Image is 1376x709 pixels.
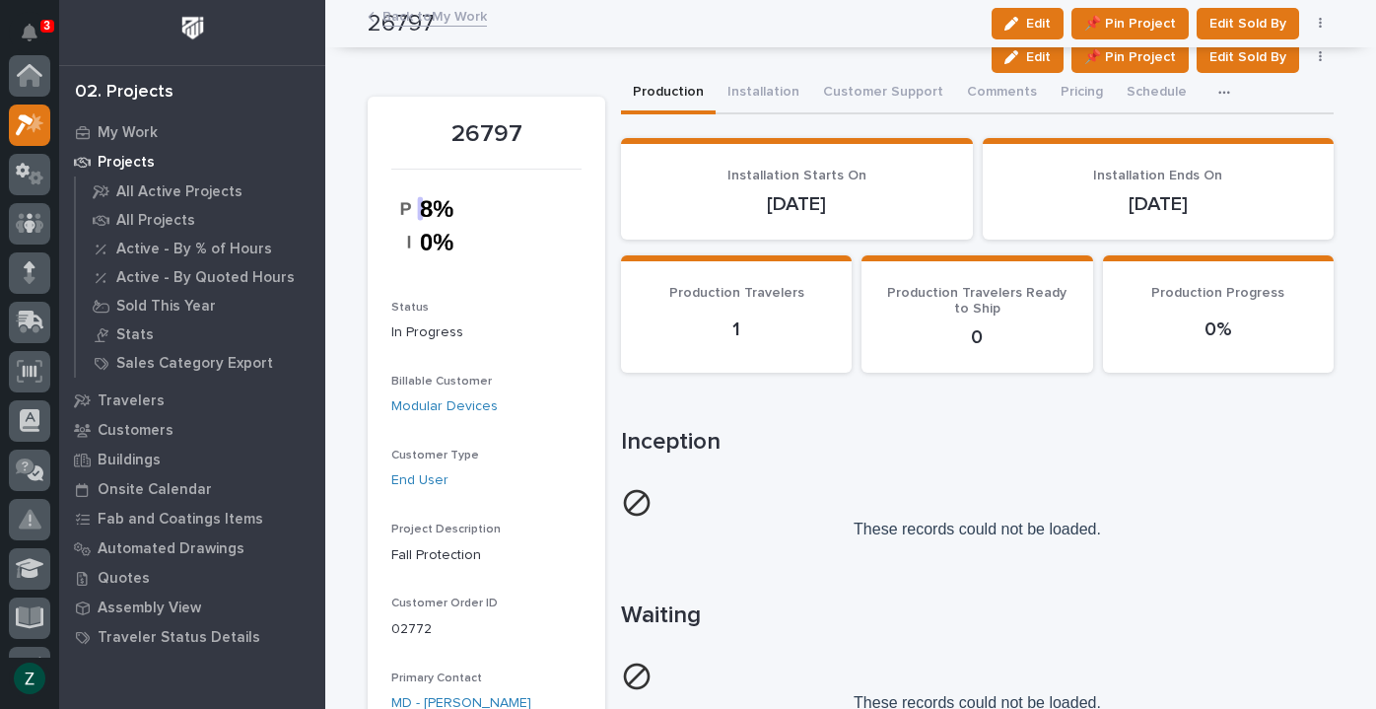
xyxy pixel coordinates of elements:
p: Active - By Quoted Hours [116,269,295,287]
img: cancel-2 [621,487,653,519]
a: Stats [76,320,325,348]
a: Assembly View [59,593,325,622]
p: 02772 [391,619,582,640]
p: 0% [1127,318,1310,341]
p: [DATE] [1006,192,1311,216]
button: Edit Sold By [1197,41,1299,73]
p: Traveler Status Details [98,629,260,647]
img: cancel-2 [621,661,653,692]
a: Sales Category Export [76,349,325,377]
span: Primary Contact [391,673,482,684]
h1: Inception [621,428,1334,457]
p: Quotes [98,570,150,588]
button: Pricing [1049,73,1115,114]
a: Customers [59,415,325,445]
p: Customers [98,422,173,440]
h1: Waiting [621,602,1334,630]
button: Edit [992,41,1064,73]
p: Stats [116,326,154,344]
a: Active - By Quoted Hours [76,263,325,291]
button: users-avatar [9,658,50,699]
p: Buildings [98,452,161,469]
p: Assembly View [98,600,201,617]
a: Fab and Coatings Items [59,504,325,533]
p: Sales Category Export [116,355,273,373]
span: Customer Order ID [391,598,498,609]
span: Edit Sold By [1209,45,1286,69]
p: [DATE] [645,192,949,216]
a: Sold This Year [76,292,325,319]
img: Workspace Logo [174,10,211,46]
div: 02. Projects [75,82,173,104]
p: My Work [98,124,158,142]
p: Sold This Year [116,298,216,316]
a: Buildings [59,445,325,474]
span: Production Progress [1151,286,1284,300]
p: 1 [645,318,828,341]
span: Billable Customer [391,376,492,388]
a: Modular Devices [391,396,498,417]
span: Production Travelers Ready to Ship [887,286,1066,317]
p: Onsite Calendar [98,481,212,499]
div: Notifications3 [25,24,50,55]
button: Production [621,73,716,114]
a: Projects [59,147,325,177]
a: Active - By % of Hours [76,235,325,262]
a: Travelers [59,386,325,415]
span: Installation Starts On [727,169,866,182]
a: All Projects [76,206,325,234]
p: Fall Protection [391,545,582,566]
img: XuEf70GgCtJIj675RIQxTjAeeowSQHcw1j2t_zovlyA [391,181,487,269]
p: In Progress [391,322,582,343]
a: My Work [59,117,325,147]
span: Customer Type [391,450,479,461]
a: Onsite Calendar [59,474,325,504]
button: Customer Support [811,73,955,114]
span: Project Description [391,524,501,535]
a: Automated Drawings [59,533,325,563]
p: 3 [43,19,50,33]
a: Quotes [59,563,325,593]
a: End User [391,470,448,491]
span: Installation Ends On [1093,169,1222,182]
p: 26797 [391,120,582,149]
button: Comments [955,73,1049,114]
a: Back toMy Work [382,4,487,27]
p: 0 [885,325,1068,349]
p: Automated Drawings [98,540,244,558]
p: Active - By % of Hours [116,241,272,258]
p: All Active Projects [116,183,242,201]
span: Status [391,302,429,314]
button: Notifications [9,12,50,53]
span: 📌 Pin Project [1084,45,1176,69]
button: Installation [716,73,811,114]
p: Projects [98,154,155,172]
span: Production Travelers [669,286,804,300]
p: All Projects [116,212,195,230]
p: These records could not be loaded. [621,480,1334,546]
p: Fab and Coatings Items [98,511,263,529]
button: 📌 Pin Project [1071,41,1189,73]
a: All Active Projects [76,177,325,205]
button: Schedule [1115,73,1199,114]
a: Traveler Status Details [59,622,325,652]
span: Edit [1026,48,1051,66]
p: Travelers [98,392,165,410]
